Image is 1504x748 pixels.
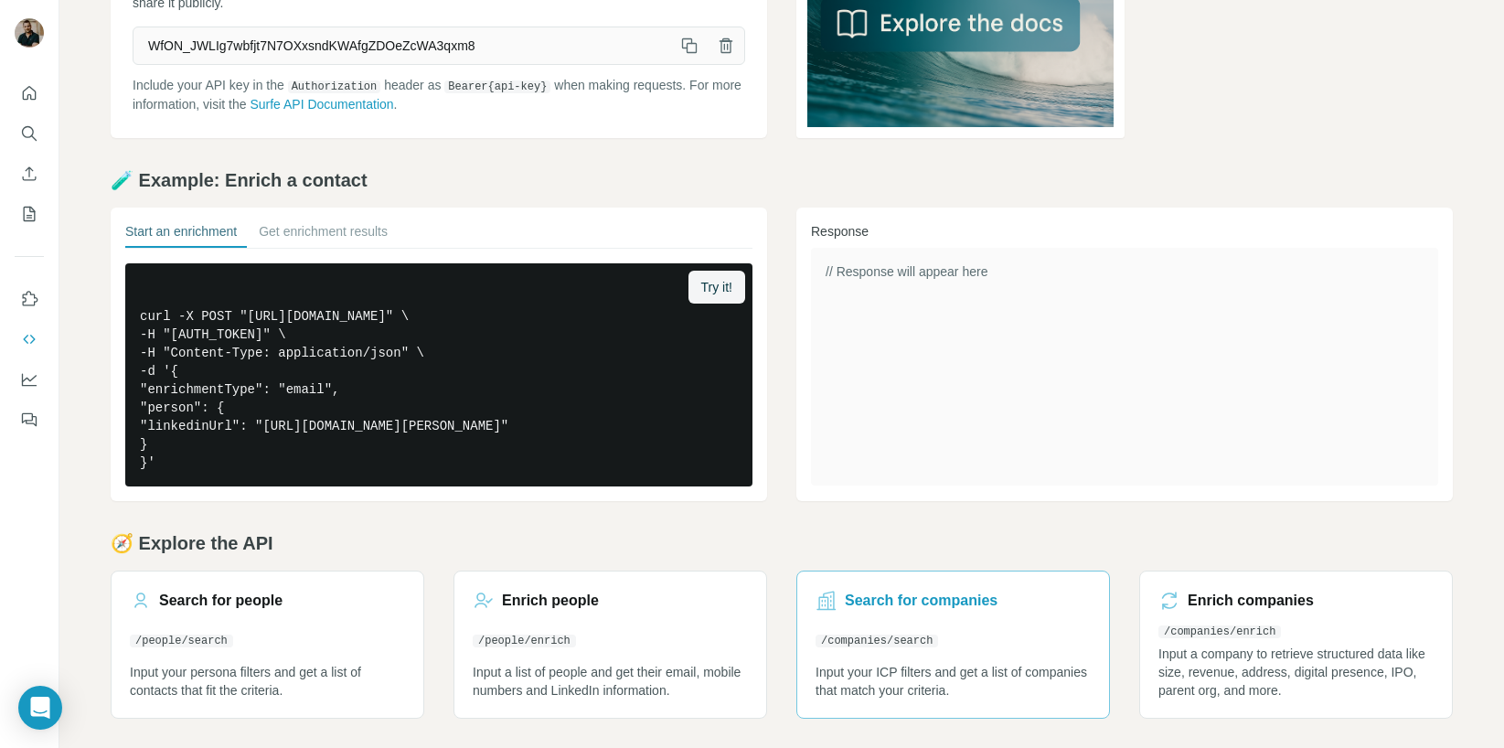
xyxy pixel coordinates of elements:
[1139,571,1453,719] a: Enrich companies/companies/enrichInput a company to retrieve structured data like size, revenue, ...
[453,571,767,719] a: Enrich people/people/enrichInput a list of people and get their email, mobile numbers and LinkedI...
[111,167,1453,193] h2: 🧪 Example: Enrich a contact
[811,222,1438,240] h3: Response
[796,571,1110,719] a: Search for companies/companies/searchInput your ICP filters and get a list of companies that matc...
[15,363,44,396] button: Dashboard
[1188,590,1314,612] h3: Enrich companies
[15,18,44,48] img: Avatar
[1158,645,1434,700] p: Input a company to retrieve structured data like size, revenue, address, digital presence, IPO, p...
[130,663,405,700] p: Input your persona filters and get a list of contacts that fit the criteria.
[816,663,1091,700] p: Input your ICP filters and get a list of companies that match your criteria.
[125,263,752,486] pre: curl -X POST "[URL][DOMAIN_NAME]" \ -H "[AUTH_TOKEN]" \ -H "Content-Type: application/json" \ -d ...
[1158,625,1281,638] code: /companies/enrich
[133,29,671,62] span: WfON_JWLIg7wbfjt7N7OXxsndKWAfgZDOeZcWA3qxm8
[15,157,44,190] button: Enrich CSV
[473,663,748,700] p: Input a list of people and get their email, mobile numbers and LinkedIn information.
[133,76,745,113] p: Include your API key in the header as when making requests. For more information, visit the .
[18,686,62,730] div: Open Intercom Messenger
[250,97,393,112] a: Surfe API Documentation
[15,283,44,315] button: Use Surfe on LinkedIn
[111,571,424,719] a: Search for people/people/searchInput your persona filters and get a list of contacts that fit the...
[701,278,732,296] span: Try it!
[502,590,599,612] h3: Enrich people
[15,117,44,150] button: Search
[125,222,237,248] button: Start an enrichment
[130,635,233,647] code: /people/search
[15,403,44,436] button: Feedback
[259,222,388,248] button: Get enrichment results
[15,77,44,110] button: Quick start
[15,198,44,230] button: My lists
[826,264,987,279] span: // Response will appear here
[845,590,997,612] h3: Search for companies
[688,271,745,304] button: Try it!
[15,323,44,356] button: Use Surfe API
[816,635,938,647] code: /companies/search
[111,530,1453,556] h2: 🧭 Explore the API
[288,80,381,93] code: Authorization
[473,635,576,647] code: /people/enrich
[159,590,283,612] h3: Search for people
[444,80,550,93] code: Bearer {api-key}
